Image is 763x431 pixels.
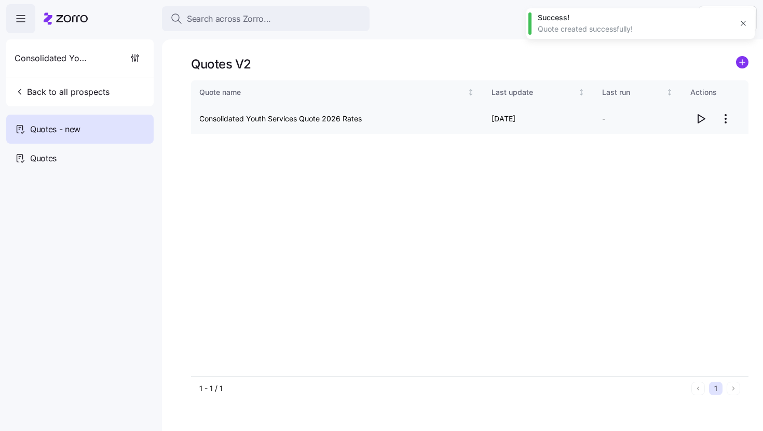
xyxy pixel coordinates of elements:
button: Previous page [691,382,705,395]
span: Consolidated Youth Services [15,52,89,65]
th: Quote nameNot sorted [191,80,483,104]
th: Last runNot sorted [594,80,682,104]
button: Search across Zorro... [162,6,370,31]
div: Success! [538,12,732,23]
button: Back to all prospects [10,81,114,102]
span: Quotes [30,152,57,165]
a: add icon [736,56,748,72]
td: - [594,104,682,134]
svg: add icon [736,56,748,68]
div: Actions [690,87,740,98]
td: Consolidated Youth Services Quote 2026 Rates [191,104,483,134]
div: 1 - 1 / 1 [199,383,687,394]
button: Next page [727,382,740,395]
span: Back to all prospects [15,86,110,98]
h1: Quotes V2 [191,56,251,72]
div: Not sorted [467,89,474,96]
div: Last update [492,87,576,98]
span: Quotes - new [30,123,80,136]
a: Quotes - new [6,115,154,144]
td: [DATE] [483,104,593,134]
th: Last updateNot sorted [483,80,593,104]
div: Not sorted [578,89,585,96]
a: Quotes [6,144,154,173]
button: 1 [709,382,723,395]
span: Search across Zorro... [187,12,271,25]
div: Quote created successfully! [538,24,732,34]
div: Quote name [199,87,466,98]
div: Last run [602,87,664,98]
div: Not sorted [666,89,673,96]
